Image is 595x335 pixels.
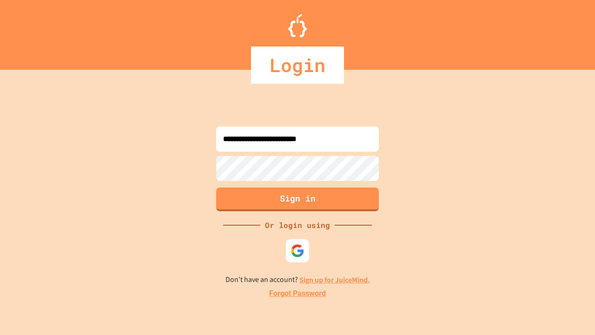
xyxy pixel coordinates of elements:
button: Sign in [216,188,379,211]
img: Logo.svg [288,14,307,37]
div: Or login using [260,220,335,231]
img: google-icon.svg [291,244,304,258]
a: Sign up for JuiceMind. [299,275,370,285]
p: Don't have an account? [225,274,370,286]
div: Login [251,47,344,84]
a: Forgot Password [269,288,326,299]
